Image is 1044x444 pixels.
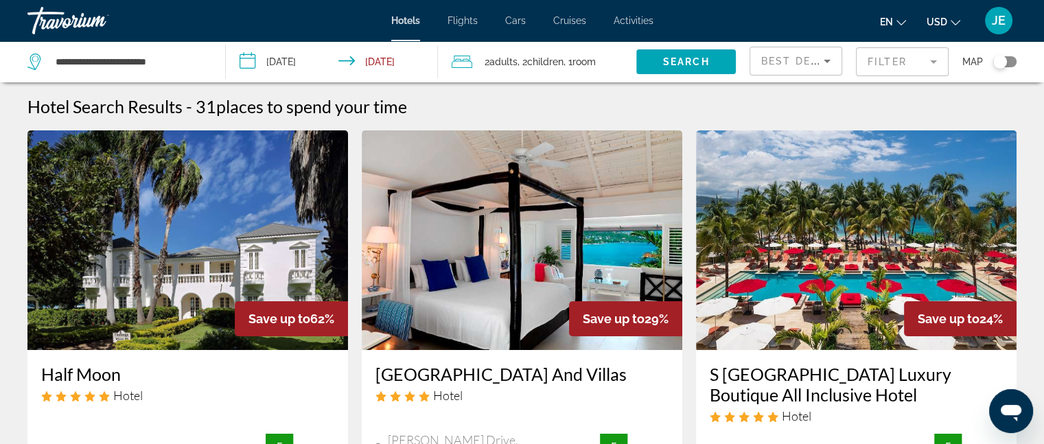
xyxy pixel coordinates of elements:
span: Hotel [782,408,811,423]
a: S [GEOGRAPHIC_DATA] Luxury Boutique All Inclusive Hotel [710,364,1003,405]
button: Check-in date: Nov 21, 2025 Check-out date: Nov 26, 2025 [226,41,438,82]
span: Map [962,52,983,71]
button: Filter [856,47,949,77]
div: 5 star Hotel [41,388,334,403]
button: Toggle map [983,56,1017,68]
a: Cruises [553,15,586,26]
span: , 1 [564,52,596,71]
span: en [880,16,893,27]
a: Travorium [27,3,165,38]
h2: 31 [196,96,407,117]
span: - [186,96,192,117]
div: 5 star Hotel [710,408,1003,423]
a: Cars [505,15,526,26]
button: User Menu [981,6,1017,35]
button: Change currency [927,12,960,32]
a: Hotels [391,15,420,26]
span: Save up to [248,312,310,326]
div: 4 star Hotel [375,388,669,403]
iframe: Button to launch messaging window [989,389,1033,433]
span: places to spend your time [216,96,407,117]
div: 24% [904,301,1017,336]
a: [GEOGRAPHIC_DATA] And Villas [375,364,669,384]
button: Search [636,49,736,74]
a: Flights [448,15,478,26]
h1: Hotel Search Results [27,96,183,117]
button: Travelers: 2 adults, 2 children [438,41,636,82]
a: Half Moon [41,364,334,384]
span: Save up to [918,312,979,326]
span: Save up to [583,312,645,326]
img: Hotel image [362,130,682,350]
span: Room [572,56,596,67]
mat-select: Sort by [761,53,831,69]
span: Best Deals [761,56,833,67]
span: Hotel [433,388,463,403]
span: USD [927,16,947,27]
span: Adults [489,56,518,67]
span: Children [527,56,564,67]
img: Hotel image [27,130,348,350]
span: Search [663,56,710,67]
img: Hotel image [696,130,1017,350]
button: Change language [880,12,906,32]
span: 2 [485,52,518,71]
span: , 2 [518,52,564,71]
a: Activities [614,15,653,26]
div: 29% [569,301,682,336]
span: JE [992,14,1006,27]
div: 62% [235,301,348,336]
span: Hotel [113,388,143,403]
